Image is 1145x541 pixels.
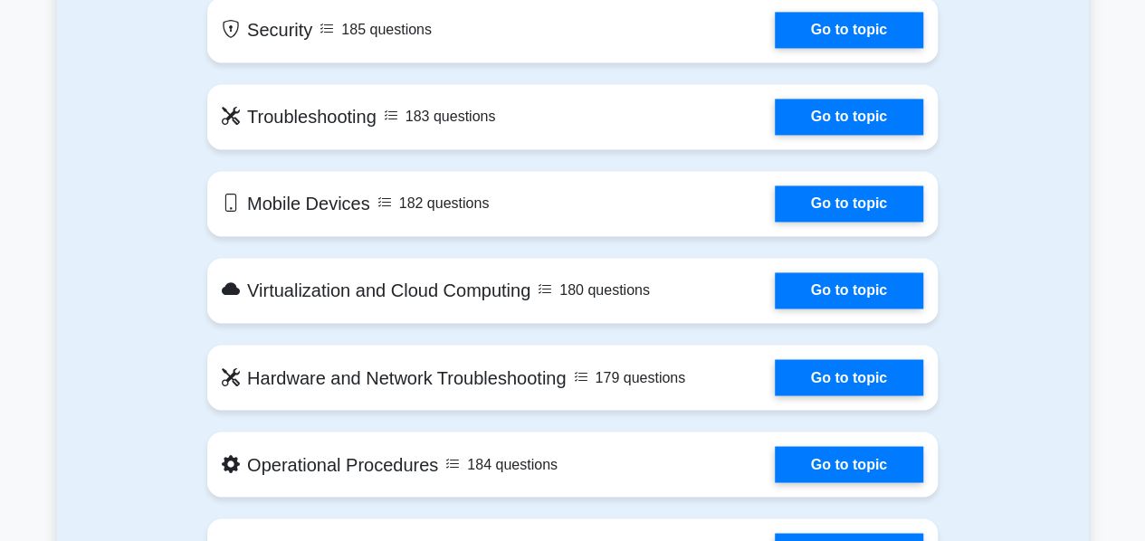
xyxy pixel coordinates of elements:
a: Go to topic [775,359,923,395]
a: Go to topic [775,446,923,482]
a: Go to topic [775,12,923,48]
a: Go to topic [775,272,923,308]
a: Go to topic [775,185,923,222]
a: Go to topic [775,99,923,135]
